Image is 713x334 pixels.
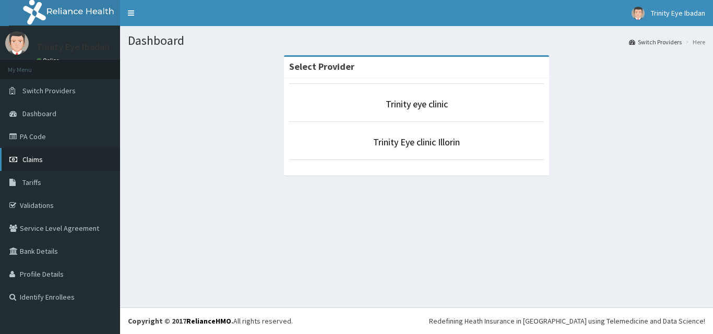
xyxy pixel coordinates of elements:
[22,178,41,187] span: Tariffs
[386,98,448,110] a: Trinity eye clinic
[37,57,62,64] a: Online
[22,109,56,118] span: Dashboard
[651,8,705,18] span: Trinity Eye Ibadan
[632,7,645,20] img: User Image
[289,60,354,72] strong: Select Provider
[128,34,705,47] h1: Dashboard
[37,42,110,52] p: Trinity Eye Ibadan
[120,307,713,334] footer: All rights reserved.
[5,31,29,55] img: User Image
[629,38,682,46] a: Switch Providers
[22,86,76,95] span: Switch Providers
[429,316,705,326] div: Redefining Heath Insurance in [GEOGRAPHIC_DATA] using Telemedicine and Data Science!
[186,316,231,326] a: RelianceHMO
[22,155,43,164] span: Claims
[373,136,460,148] a: Trinity Eye clinic Illorin
[683,38,705,46] li: Here
[128,316,233,326] strong: Copyright © 2017 .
